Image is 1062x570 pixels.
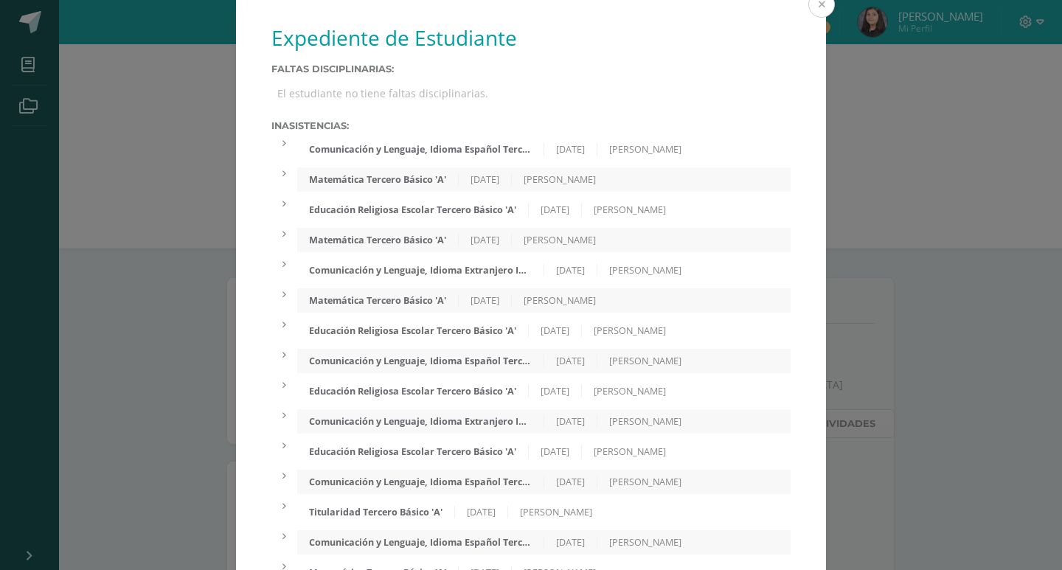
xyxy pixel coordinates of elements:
[544,536,597,549] div: [DATE]
[529,324,582,337] div: [DATE]
[297,264,544,277] div: Comunicación y Lenguaje, Idioma Extranjero Inglés Tercero Básico 'A'
[297,415,544,428] div: Comunicación y Lenguaje, Idioma Extranjero Inglés Tercero Básico 'A'
[597,476,693,488] div: [PERSON_NAME]
[512,173,608,186] div: [PERSON_NAME]
[582,324,678,337] div: [PERSON_NAME]
[582,204,678,216] div: [PERSON_NAME]
[297,355,544,367] div: Comunicación y Lenguaje, Idioma Español Tercero Básico 'A'
[512,234,608,246] div: [PERSON_NAME]
[271,120,791,131] label: Inasistencias:
[297,536,544,549] div: Comunicación y Lenguaje, Idioma Español Tercero Básico 'A'
[459,294,512,307] div: [DATE]
[544,415,597,428] div: [DATE]
[529,445,582,458] div: [DATE]
[597,264,693,277] div: [PERSON_NAME]
[544,264,597,277] div: [DATE]
[544,476,597,488] div: [DATE]
[455,506,508,518] div: [DATE]
[297,234,459,246] div: Matemática Tercero Básico 'A'
[529,204,582,216] div: [DATE]
[271,24,791,52] h1: Expediente de Estudiante
[297,204,529,216] div: Educación Religiosa Escolar Tercero Básico 'A'
[582,385,678,397] div: [PERSON_NAME]
[597,355,693,367] div: [PERSON_NAME]
[508,506,604,518] div: [PERSON_NAME]
[297,506,455,518] div: Titularidad Tercero Básico 'A'
[597,415,693,428] div: [PERSON_NAME]
[459,234,512,246] div: [DATE]
[297,385,529,397] div: Educación Religiosa Escolar Tercero Básico 'A'
[297,173,459,186] div: Matemática Tercero Básico 'A'
[512,294,608,307] div: [PERSON_NAME]
[271,63,791,74] label: Faltas Disciplinarias:
[297,445,529,458] div: Educación Religiosa Escolar Tercero Básico 'A'
[297,324,529,337] div: Educación Religiosa Escolar Tercero Básico 'A'
[459,173,512,186] div: [DATE]
[597,143,693,156] div: [PERSON_NAME]
[297,294,459,307] div: Matemática Tercero Básico 'A'
[544,143,597,156] div: [DATE]
[544,355,597,367] div: [DATE]
[582,445,678,458] div: [PERSON_NAME]
[297,476,544,488] div: Comunicación y Lenguaje, Idioma Español Tercero Básico 'A'
[597,536,693,549] div: [PERSON_NAME]
[297,143,544,156] div: Comunicación y Lenguaje, Idioma Español Tercero Básico 'A'
[271,80,791,106] div: El estudiante no tiene faltas disciplinarias.
[529,385,582,397] div: [DATE]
